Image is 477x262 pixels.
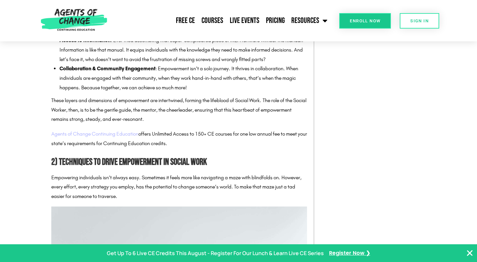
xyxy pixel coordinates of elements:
h2: 2) Techniques to Drive Empowerment in Social Work [51,155,307,170]
a: Courses [198,12,227,29]
a: Pricing [263,12,288,29]
li: : Empowerment isn’t a solo journey. It thrives in collaboration. When individuals are engaged wit... [60,64,307,92]
a: Register Now ❯ [329,249,370,258]
a: Live Events [227,12,263,29]
span: Enroll Now [350,19,380,23]
span: SIGN IN [410,19,429,23]
button: Close Banner [466,249,474,257]
p: Get Up To 6 Live CE Credits This August - Register For Our Lunch & Learn Live CE Series [107,249,324,258]
nav: Menu [110,12,331,29]
p: offers Unlimited Access to 150+ CE courses for one low annual fee to meet your state’s requiremen... [51,129,307,148]
a: Resources [288,12,331,29]
a: Enroll Now [339,13,391,29]
li: : Ever tried assembling that super-complicated piece of IKEA furniture without the manual? Inform... [60,36,307,64]
p: Empowering individuals isn’t always easy. Sometimes it feels more like navigating a maze with bli... [51,173,307,201]
a: Agents of Change Continuing Education [51,131,138,137]
a: Free CE [173,12,198,29]
a: SIGN IN [400,13,439,29]
strong: Collaboration & Community Engagement [60,65,155,72]
p: These layers and dimensions of empowerment are intertwined, forming the lifeblood of Social Work.... [51,96,307,124]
